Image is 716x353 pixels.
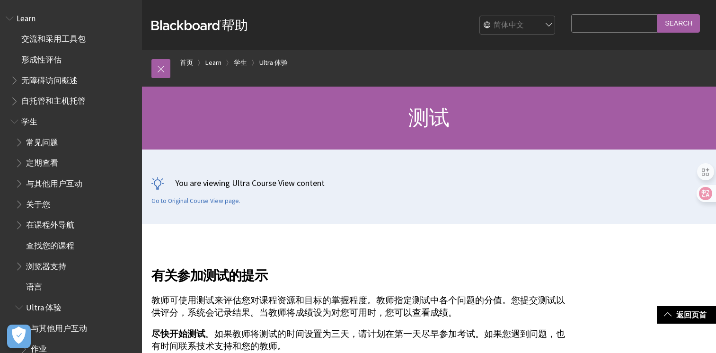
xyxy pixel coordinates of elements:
input: Search [657,14,700,33]
span: 尽快开始测试 [151,328,205,339]
strong: Blackboard [151,20,221,30]
span: 交流和采用工具包 [21,31,86,44]
span: 学生 [21,114,37,126]
span: 浏览器支持 [26,258,66,271]
span: 查找您的课程 [26,238,74,250]
select: Site Language Selector [480,16,556,35]
span: 关于您 [26,196,50,209]
h2: 有关参加测试的提示 [151,254,566,285]
span: Ultra 体验 [26,300,62,312]
span: 定期查看 [26,155,58,168]
span: 与其他用户互动 [26,176,82,188]
a: 学生 [234,57,247,69]
span: 与其他用户互动 [31,320,87,333]
p: 。如果教师将测试的时间设置为三天，请计划在第一天尽早参加考试。如果您遇到问题，也有时间联系技术支持和您的教师。 [151,328,566,353]
span: 自托管和主机托管 [21,93,86,106]
span: Learn [17,10,35,23]
span: 语言 [26,279,42,292]
span: 在课程外导航 [26,217,74,230]
p: You are viewing Ultra Course View content [151,177,707,189]
a: Learn [205,57,221,69]
a: Go to Original Course View page. [151,197,240,205]
button: Open Preferences [7,325,31,348]
a: 首页 [180,57,193,69]
span: 形成性评估 [21,52,62,64]
a: Ultra 体验 [259,57,288,69]
a: 返回页首 [657,306,716,324]
span: 测试 [408,105,449,131]
span: 常见问题 [26,134,58,147]
span: 无障碍访问概述 [21,72,78,85]
a: Blackboard帮助 [151,17,248,34]
p: 教师可使用测试来评估您对课程资源和目标的掌握程度。教师指定测试中各个问题的分值。您提交测试以供评分，系统会记录结果。当教师将成绩设为对您可用时，您可以查看成绩。 [151,294,566,319]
